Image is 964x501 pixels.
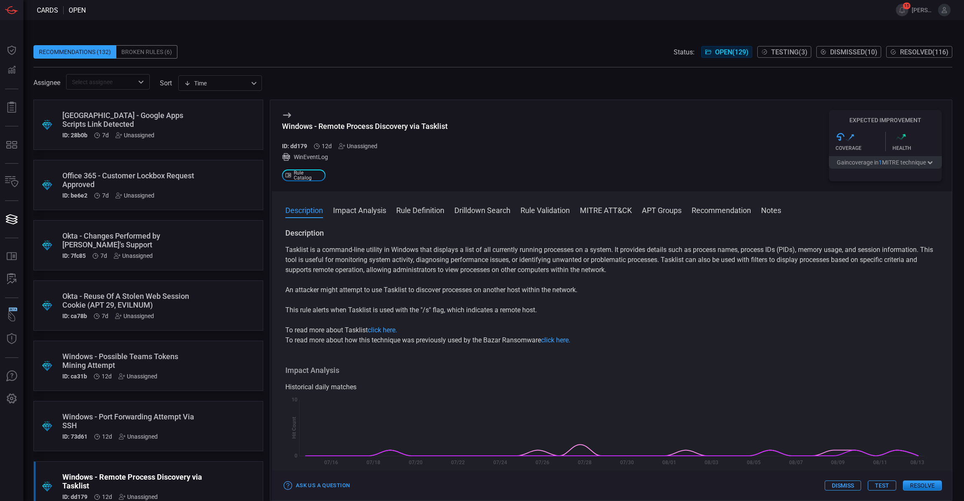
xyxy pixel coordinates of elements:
h5: ID: ca78b [62,313,87,319]
h5: ID: be6e2 [62,192,87,199]
a: click here. [541,336,570,344]
span: Aug 14, 2025 4:08 AM [322,143,332,149]
button: Rule Catalog [2,247,22,267]
button: Impact Analysis [333,205,386,215]
text: 08/05 [747,460,761,465]
text: 0 [295,453,297,459]
span: Assignee [33,79,60,87]
div: Unassigned [115,132,154,139]
span: Dismissed ( 10 ) [830,48,877,56]
text: Hit Count [291,417,297,439]
button: Testing(3) [757,46,811,58]
button: Dismiss [825,480,861,491]
button: Preferences [2,389,22,409]
p: An attacker might attempt to use Tasklist to discover processes on another host within the network. [285,285,938,295]
h5: ID: 73d61 [62,433,87,440]
button: Ask Us A Question [2,366,22,386]
button: Reports [2,98,22,118]
span: 15 [903,3,910,9]
text: 07/18 [367,460,380,465]
div: Unassigned [119,493,158,500]
span: Aug 19, 2025 7:57 AM [102,132,109,139]
button: ALERT ANALYSIS [2,269,22,289]
text: 07/16 [324,460,338,465]
div: Unassigned [119,433,158,440]
button: Dismissed(10) [816,46,881,58]
h5: ID: 28b0b [62,132,87,139]
p: Tasklist is a command-line utility in Windows that displays a list of all currently running proce... [285,245,938,275]
span: Rule Catalog [294,170,322,180]
button: Recommendation [692,205,751,215]
div: Recommendations (132) [33,45,116,59]
span: Aug 14, 2025 4:08 AM [102,433,112,440]
button: MITRE ATT&CK [580,205,632,215]
input: Select assignee [69,77,133,87]
span: Status: [674,48,695,56]
span: 1 [879,159,882,166]
button: Open(129) [701,46,752,58]
button: Cards [2,209,22,229]
text: 08/07 [789,460,803,465]
p: This rule alerts when Tasklist is used with the "/s" flag, which indicates a remote host. [285,305,938,315]
button: 15 [896,4,908,16]
button: APT Groups [642,205,682,215]
button: Resolved(116) [886,46,952,58]
div: Unassigned [115,313,154,319]
button: Inventory [2,172,22,192]
text: 08/01 [662,460,676,465]
text: 07/28 [578,460,592,465]
div: Unassigned [114,252,153,259]
div: Unassigned [118,373,157,380]
text: 08/09 [831,460,845,465]
button: Dashboard [2,40,22,60]
div: Office 365 - Customer Lockbox Request Approved [62,171,203,189]
span: Cards [37,6,58,14]
div: Okta - Changes Performed by Okta's Support [62,231,203,249]
p: To read more about Tasklist [285,325,938,335]
span: Testing ( 3 ) [771,48,808,56]
div: Windows - Remote Process Discovery via Tasklist [62,473,203,490]
button: Test [868,480,896,491]
text: 07/26 [536,460,549,465]
h3: Impact Analysis [285,365,938,375]
button: Ask Us a Question [282,479,352,492]
span: Aug 19, 2025 7:57 AM [102,192,109,199]
button: Gaincoverage in1MITRE technique [829,156,942,169]
button: Detections [2,60,22,80]
p: To read more about how this technique was previously used by the Bazar Ransomware [285,335,938,345]
div: Broken Rules (6) [116,45,177,59]
button: Drilldown Search [454,205,510,215]
div: Health [892,145,942,151]
div: Palo Alto - Google Apps Scripts Link Detected [62,111,203,128]
button: Notes [761,205,781,215]
div: Okta - Reuse Of A Stolen Web Session Cookie (APT 29, EVILNUM) [62,292,203,309]
div: Unassigned [115,192,154,199]
text: 07/22 [451,460,465,465]
span: open [69,6,86,14]
span: Aug 14, 2025 4:08 AM [102,373,112,380]
h5: Expected Improvement [829,117,942,123]
text: 08/13 [910,460,924,465]
div: Time [184,79,249,87]
button: Rule Definition [396,205,444,215]
button: Open [135,76,147,88]
h3: Description [285,228,938,238]
button: Wingman [2,306,22,326]
div: Windows - Possible Teams Tokens Mining Attempt [62,352,203,370]
text: 10 [292,397,297,403]
h5: ID: dd179 [62,493,87,500]
div: Unassigned [338,143,377,149]
div: Windows - Port Forwarding Attempt Via SSH [62,412,203,430]
h5: ID: dd179 [282,143,307,149]
a: click here. [368,326,397,334]
text: 07/24 [493,460,507,465]
h5: ID: 7fc85 [62,252,86,259]
div: Historical daily matches [285,382,938,392]
button: Description [285,205,323,215]
span: Aug 19, 2025 7:57 AM [102,313,108,319]
div: Windows - Remote Process Discovery via Tasklist [282,122,448,131]
span: Aug 19, 2025 7:57 AM [100,252,107,259]
text: 08/03 [705,460,718,465]
span: Aug 14, 2025 4:08 AM [102,493,112,500]
span: Resolved ( 116 ) [900,48,949,56]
